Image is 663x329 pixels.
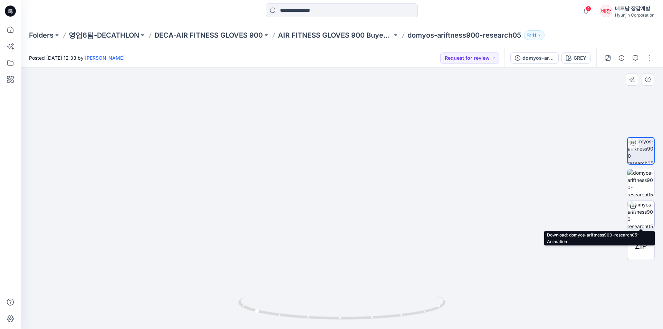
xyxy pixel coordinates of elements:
[524,30,545,40] button: 11
[154,30,263,40] a: DECA-AIR FITNESS GLOVES 900
[522,54,554,62] div: domyos-ariftness900-research05
[574,54,586,62] div: GREY
[407,30,521,40] p: domyos-ariftness900-research05
[85,55,125,61] a: [PERSON_NAME]
[29,54,125,61] span: Posted [DATE] 12:33 by
[278,30,392,40] a: AIR FITNESS GLOVES 900 Buyer File
[510,52,559,64] button: domyos-ariftness900-research05
[561,52,591,64] button: GREY
[615,12,654,18] div: Hyunjin Corporation
[29,30,54,40] a: Folders
[532,31,536,39] p: 11
[616,52,627,64] button: Details
[635,240,647,252] span: ZIP
[615,4,654,12] div: 베트남 장갑개발
[627,169,654,196] img: domyos-ariftness900-research05-PTTN
[228,51,455,329] img: eyJhbGciOiJIUzI1NiIsImtpZCI6IjAiLCJzbHQiOiJzZXMiLCJ0eXAiOiJKV1QifQ.eyJkYXRhIjp7InR5cGUiOiJzdG9yYW...
[627,201,654,228] img: domyos-ariftness900-research05-Animation
[586,6,591,11] span: 4
[69,30,139,40] a: 영업6팀-DECATHLON
[600,5,612,17] div: 베장
[628,138,654,164] img: domyos-ariftness900-research05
